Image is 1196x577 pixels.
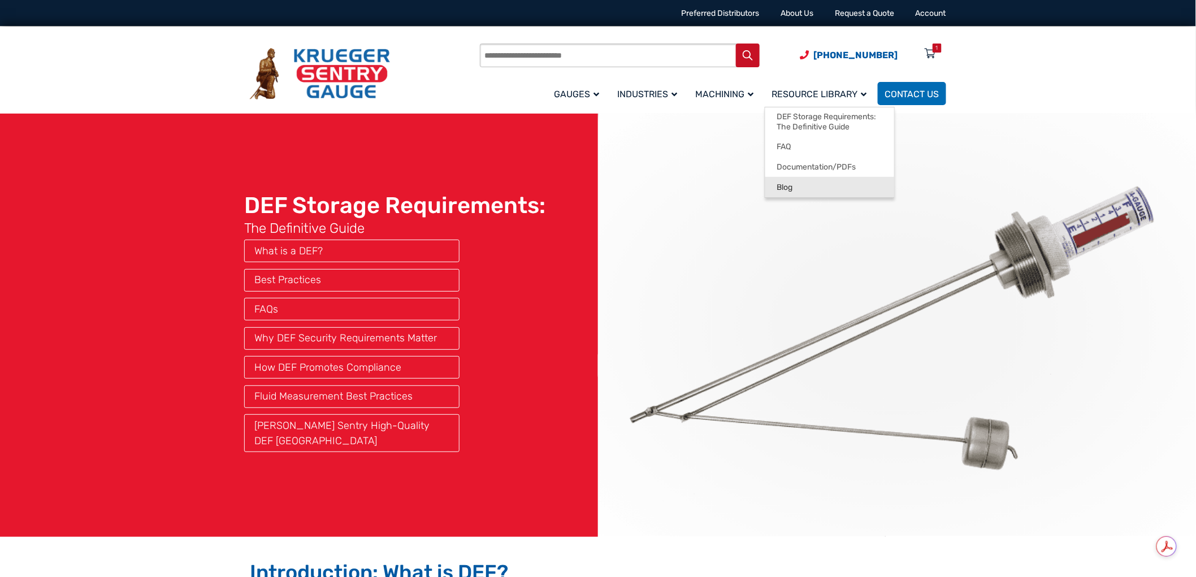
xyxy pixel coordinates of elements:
[765,157,894,177] a: Documentation/PDFs
[244,220,545,237] span: The Definitive Guide
[800,48,898,62] a: Phone Number (920) 434-8860
[695,89,753,99] span: Machining
[254,303,278,315] a: FAQs
[765,80,878,107] a: Resource Library
[936,44,938,53] div: 1
[777,183,792,193] span: Blog
[254,390,413,402] a: Fluid Measurement Best Practices
[777,142,791,152] span: FAQ
[244,192,545,237] h1: DEF Storage Requirements:
[885,89,939,99] span: Contact Us
[547,80,610,107] a: Gauges
[813,50,898,60] span: [PHONE_NUMBER]
[765,107,894,136] a: DEF Storage Requirements: The Definitive Guide
[781,8,813,18] a: About Us
[617,89,677,99] span: Industries
[554,89,599,99] span: Gauges
[598,114,1196,537] img: DEF Gauges
[777,162,856,172] span: Documentation/PDFs
[254,361,401,374] a: How DEF Promotes Compliance
[777,112,883,132] span: DEF Storage Requirements: The Definitive Guide
[916,8,946,18] a: Account
[254,245,323,257] a: What is a DEF?
[835,8,894,18] a: Request a Quote
[254,274,321,286] a: Best Practices
[765,136,894,157] a: FAQ
[765,177,894,197] a: Blog
[688,80,765,107] a: Machining
[254,419,430,447] a: [PERSON_NAME] Sentry High-Quality DEF [GEOGRAPHIC_DATA]
[772,89,866,99] span: Resource Library
[681,8,759,18] a: Preferred Distributors
[610,80,688,107] a: Industries
[250,48,390,100] img: Krueger Sentry Gauge
[878,82,946,105] a: Contact Us
[254,332,437,344] a: Why DEF Security Requirements Matter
